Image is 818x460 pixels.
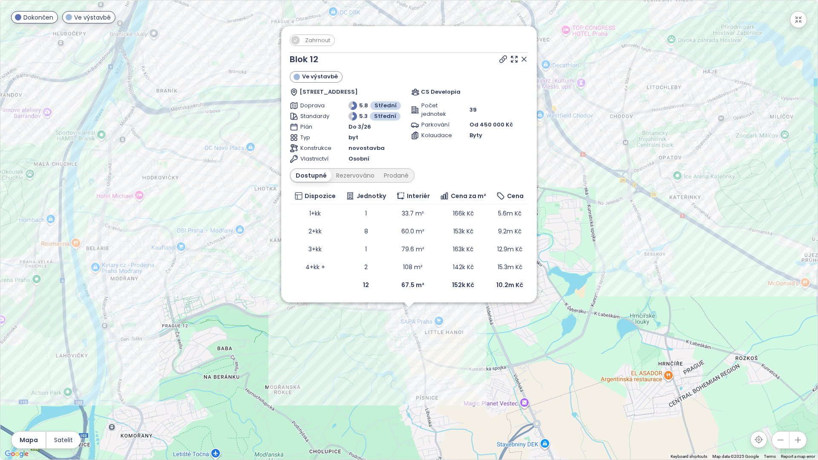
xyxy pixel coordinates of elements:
td: 4+kk + [290,258,341,276]
a: Open this area in Google Maps (opens a new window) [3,448,31,460]
span: Byty [469,131,482,140]
span: 153k Kč [453,227,473,236]
img: Google [3,448,31,460]
td: 60.0 m² [391,222,435,240]
span: Střední [374,112,396,121]
span: Jednotky [357,191,386,201]
td: 79.6 m² [391,240,435,258]
span: [STREET_ADDRESS] [300,88,358,96]
span: Cena za m² [451,191,486,201]
td: 1+kk [290,204,341,222]
span: Ve výstavbě [74,13,111,22]
span: Cena [507,191,524,201]
td: 33.7 m² [391,204,435,222]
span: 5.3 [359,112,368,121]
td: 2+kk [290,222,341,240]
button: Mapa [12,431,46,448]
span: 5.8 [359,101,368,110]
span: Kolaudace [421,131,451,140]
span: Zahrnout [301,35,334,46]
b: 67.5 m² [401,281,424,289]
span: Do 3/26 [349,123,371,131]
span: Plán [300,123,330,131]
span: Konstrukce [300,144,330,152]
span: byt [349,133,358,142]
span: CS Developia [421,88,461,96]
a: Terms (opens in new tab) [764,454,776,459]
button: Satelit [46,431,81,448]
span: Mapa [20,435,38,445]
td: 3+kk [290,240,341,258]
span: 9.2m Kč [498,227,521,236]
span: Osobní [349,155,369,163]
span: novostavba [349,144,385,152]
td: 1 [341,204,391,222]
div: Rezervováno [331,170,379,181]
span: Satelit [54,435,73,445]
div: Dostupné [291,170,331,181]
span: Doprava [300,101,330,110]
span: Map data ©2025 Google [712,454,759,459]
span: Standardy [300,112,330,121]
span: Dispozice [305,191,336,201]
td: 2 [341,258,391,276]
td: 108 m² [391,258,435,276]
span: 15.3m Kč [498,263,522,271]
span: Ve výstavbě [302,72,338,81]
span: 5.6m Kč [498,209,521,218]
span: Od 450 000 Kč [469,121,513,129]
a: Report a map error [781,454,815,459]
span: Počet jednotek [421,101,451,118]
td: 8 [341,222,391,240]
span: 166k Kč [453,209,474,218]
span: Střední [374,101,397,110]
span: 163k Kč [453,245,473,253]
a: Blok 12 [290,53,318,66]
div: Prodané [379,170,413,181]
span: Dokončen [23,13,53,22]
span: 142k Kč [453,263,474,271]
span: Typ [300,133,330,142]
span: 39 [469,106,477,114]
span: Interiér [407,191,430,201]
span: 12.9m Kč [497,245,522,253]
b: 12 [363,281,369,289]
button: Keyboard shortcuts [671,454,707,460]
b: 10.2m Kč [496,281,523,289]
span: Vlastnictví [300,155,330,163]
td: 1 [341,240,391,258]
b: 152k Kč [452,281,474,289]
span: Parkování [421,121,451,129]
